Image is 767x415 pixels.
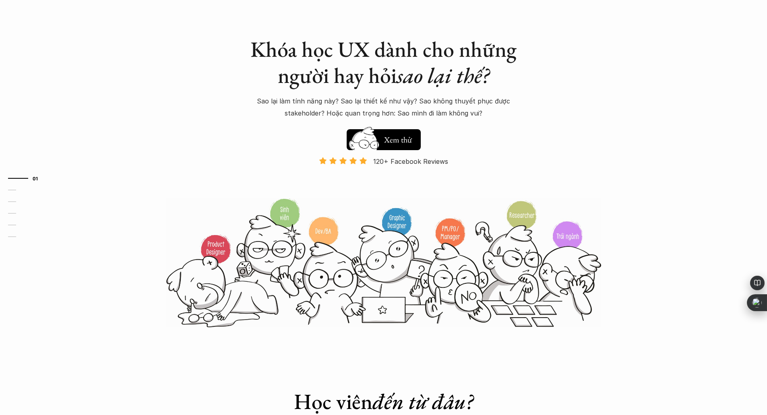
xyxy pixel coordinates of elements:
em: sao lại thế? [397,61,489,89]
h1: Học viên [243,388,525,415]
a: 01 [8,173,46,183]
strong: 01 [33,175,38,181]
a: 120+ Facebook Reviews [312,157,455,197]
a: Xem thử [347,125,421,150]
h5: Xem thử [383,134,413,145]
p: Sao lại làm tính năng này? Sao lại thiết kế như vậy? Sao không thuyết phục được stakeholder? Hoặc... [243,95,525,120]
h1: Khóa học UX dành cho những người hay hỏi [243,36,525,89]
p: 120+ Facebook Reviews [373,155,448,167]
